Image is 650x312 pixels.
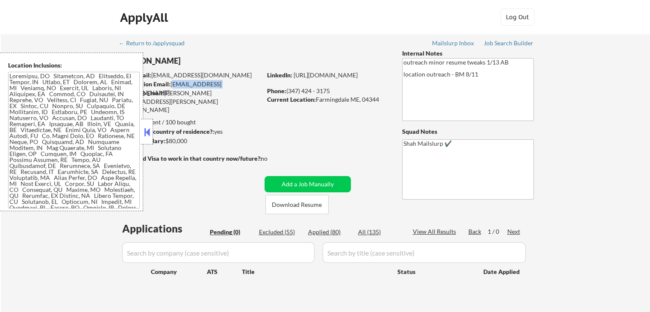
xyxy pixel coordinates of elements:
strong: LinkedIn: [267,71,292,79]
div: Date Applied [483,268,521,276]
strong: Will need Visa to work in that country now/future?: [120,155,262,162]
div: Company [151,268,207,276]
div: (347) 424 - 3175 [267,87,388,95]
div: Applications [122,224,207,234]
div: Mailslurp Inbox [432,40,475,46]
div: 1 / 0 [488,227,507,236]
div: [EMAIL_ADDRESS][DOMAIN_NAME] [120,71,262,79]
div: ← Return to /applysquad [119,40,193,46]
div: $80,000 [119,137,262,145]
div: Back [468,227,482,236]
div: Title [242,268,389,276]
div: Internal Notes [402,49,534,58]
div: Next [507,227,521,236]
div: Status [397,264,471,279]
div: ATS [207,268,242,276]
a: Job Search Builder [484,40,534,48]
div: Excluded (55) [259,228,302,236]
a: [URL][DOMAIN_NAME] [294,71,358,79]
input: Search by company (case sensitive) [122,242,315,263]
button: Download Resume [265,195,329,214]
div: [PERSON_NAME] [120,56,295,66]
strong: Can work in country of residence?: [119,128,214,135]
div: Farmingdale ME, 04344 [267,95,388,104]
a: ← Return to /applysquad [119,40,193,48]
div: [PERSON_NAME][EMAIL_ADDRESS][PERSON_NAME][DOMAIN_NAME] [120,89,262,114]
strong: Current Location: [267,96,316,103]
div: yes [119,127,259,136]
a: Mailslurp Inbox [432,40,475,48]
div: Squad Notes [402,127,534,136]
input: Search by title (case sensitive) [323,242,526,263]
div: ApplyAll [120,10,171,25]
div: no [261,154,285,163]
div: 80 sent / 100 bought [119,118,262,127]
div: [EMAIL_ADDRESS][DOMAIN_NAME] [120,80,262,97]
div: Location Inclusions: [8,61,140,70]
button: Add a Job Manually [265,176,351,192]
div: Applied (80) [308,228,351,236]
div: View All Results [413,227,459,236]
strong: Phone: [267,87,286,94]
div: Pending (0) [210,228,253,236]
div: Job Search Builder [484,40,534,46]
button: Log Out [500,9,535,26]
div: All (135) [358,228,401,236]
